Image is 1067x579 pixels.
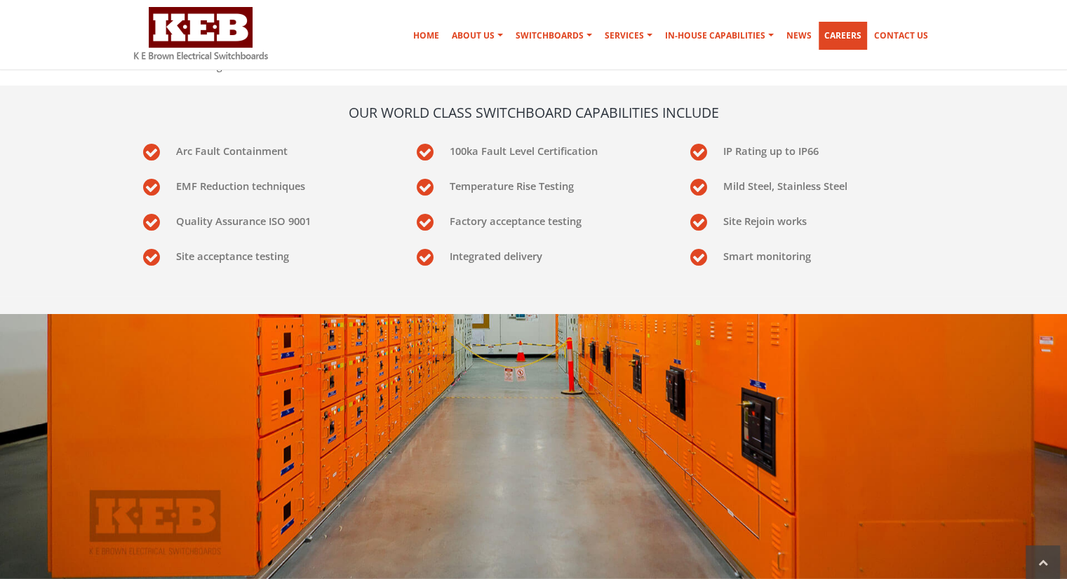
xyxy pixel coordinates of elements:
[723,209,934,229] p: Site Rejoin works
[599,22,658,50] a: Services
[723,139,934,159] p: IP Rating up to IP66
[868,22,934,50] a: Contact Us
[781,22,817,50] a: News
[723,244,934,264] p: Smart monitoring
[446,22,509,50] a: About Us
[134,7,268,60] img: K E Brown Electrical Switchboards
[450,174,660,194] p: Temperature Rise Testing
[819,22,867,50] a: Careers
[176,174,387,194] p: EMF Reduction techniques
[176,139,387,159] p: Arc Fault Containment
[450,209,660,229] p: Factory acceptance testing
[176,209,387,229] p: Quality Assurance ISO 9001
[450,139,660,159] p: 100ka Fault Level Certification
[176,244,387,264] p: Site acceptance testing
[659,22,779,50] a: In-house Capabilities
[510,22,598,50] a: Switchboards
[450,244,660,264] p: Integrated delivery
[134,103,934,122] h4: Our World Class Switchboard Capabilities include
[723,174,934,194] p: Mild Steel, Stainless Steel
[408,22,445,50] a: Home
